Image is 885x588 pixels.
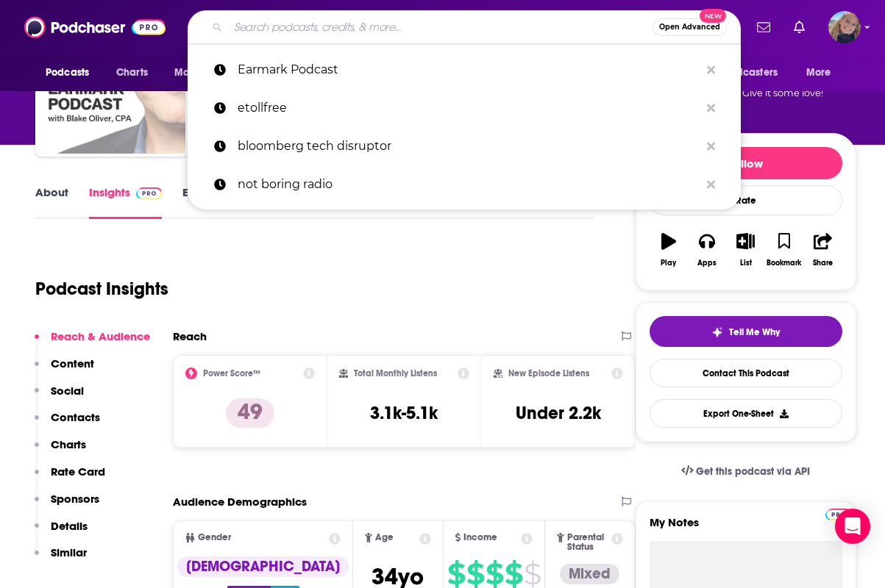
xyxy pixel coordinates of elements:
button: Export One-Sheet [650,399,842,428]
button: Follow [650,147,842,179]
p: Rate Card [51,465,105,478]
span: Income [463,533,497,542]
a: About [35,185,68,219]
button: List [726,223,764,276]
p: Social [51,384,84,398]
img: Podchaser - Follow, Share and Rate Podcasts [24,13,166,41]
a: not boring radio [188,165,741,204]
a: Show notifications dropdown [788,15,811,40]
p: 49 [226,398,274,428]
img: User Profile [828,11,861,43]
h2: Power Score™ [203,368,260,379]
span: Age [375,533,394,542]
a: etollfree [188,89,741,127]
p: etollfree [238,89,700,127]
p: Content [51,356,94,370]
button: open menu [796,59,850,87]
span: $ [486,562,503,586]
p: Contacts [51,410,100,424]
span: $ [447,562,465,586]
button: Share [803,223,842,276]
div: Open Intercom Messenger [835,509,870,544]
div: Mixed [560,564,619,584]
img: Podchaser Pro [825,509,851,520]
div: [DEMOGRAPHIC_DATA] [177,556,349,577]
span: $ [466,562,484,586]
img: tell me why sparkle [711,326,723,338]
a: bloomberg tech disruptor [188,127,741,165]
span: Open Advanced [659,24,720,31]
a: Contact This Podcast [650,359,842,387]
img: Podchaser Pro [136,187,162,199]
a: Charts [107,59,157,87]
p: Earmark Podcast [238,51,700,89]
h2: Reach [173,329,207,343]
a: Pro website [825,506,851,520]
span: Podcasts [46,62,89,83]
p: Similar [51,545,87,559]
span: $ [524,562,541,586]
p: bloomberg tech disruptor [238,127,700,165]
a: InsightsPodchaser Pro [89,185,162,219]
span: Get this podcast via API [696,465,810,478]
h2: Total Monthly Listens [354,368,437,379]
div: Rate [650,185,842,215]
a: Get this podcast via API [669,453,822,490]
span: Charts [116,62,148,83]
span: For Podcasters [707,62,778,83]
button: Contacts [35,410,100,437]
p: Charts [51,437,86,451]
button: Social [35,384,84,411]
span: Monitoring [174,62,227,83]
button: Open AdvancedNew [653,18,727,36]
button: Content [35,356,94,384]
h2: New Episode Listens [508,368,589,379]
div: Search podcasts, credits, & more... [188,10,741,44]
h3: Under 2.2k [516,402,601,424]
span: Parental Status [567,533,609,552]
div: Bookmark [767,259,801,268]
button: open menu [164,59,246,87]
div: Play [661,259,676,268]
span: New [700,9,726,23]
p: not boring radio [238,165,700,204]
button: Apps [688,223,726,276]
p: Details [51,519,88,533]
a: Earmark Podcast [188,51,741,89]
input: Search podcasts, credits, & more... [228,15,653,39]
button: Reach & Audience [35,329,150,356]
a: Show notifications dropdown [751,15,776,40]
span: $ [505,562,522,586]
p: Sponsors [51,492,99,506]
button: Bookmark [765,223,803,276]
button: open menu [35,59,108,87]
div: List [740,259,752,268]
span: Logged in as jopsvig [828,11,861,43]
button: open menu [697,59,799,87]
button: Show profile menu [828,11,861,43]
button: Sponsors [35,492,99,519]
button: Similar [35,545,87,573]
span: Gender [198,533,231,542]
label: My Notes [650,515,842,541]
span: Tell Me Why [729,326,780,338]
div: Apps [697,259,717,268]
p: Reach & Audience [51,329,150,343]
span: Good podcast? Give it some love! [669,87,823,98]
button: tell me why sparkleTell Me Why [650,316,842,347]
button: Play [650,223,688,276]
a: Episodes98 [182,185,252,219]
div: Share [813,259,833,268]
button: Details [35,519,88,546]
h3: 3.1k-5.1k [370,402,438,424]
h1: Podcast Insights [35,278,168,300]
span: More [806,62,831,83]
button: Charts [35,437,86,465]
h2: Audience Demographics [173,495,307,509]
button: Rate Card [35,465,105,492]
